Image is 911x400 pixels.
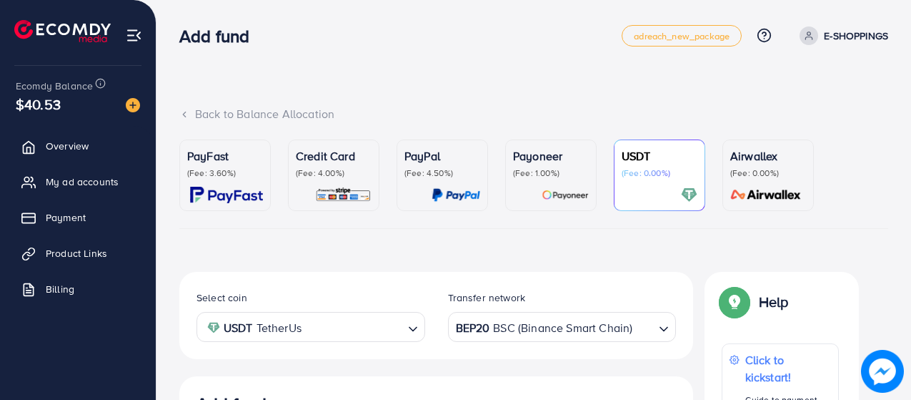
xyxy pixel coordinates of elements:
p: (Fee: 1.00%) [513,167,589,179]
img: image [126,98,140,112]
span: Ecomdy Balance [16,79,93,93]
span: Billing [46,282,74,296]
img: card [542,187,589,203]
img: card [315,187,372,203]
label: Select coin [196,291,247,305]
p: (Fee: 4.00%) [296,167,372,179]
span: adreach_new_package [634,31,730,41]
strong: USDT [224,318,253,338]
p: USDT [622,147,697,165]
input: Search for option [634,316,653,338]
a: Payment [11,203,145,232]
p: (Fee: 0.00%) [730,167,806,179]
span: BSC (Binance Smart Chain) [493,318,632,338]
p: Help [759,293,789,311]
p: Payoneer [513,147,589,165]
div: Search for option [196,312,425,341]
p: (Fee: 3.60%) [187,167,263,179]
img: card [432,187,480,203]
span: Payment [46,210,86,225]
img: card [681,187,697,203]
a: E-SHOPPINGS [794,26,888,45]
p: E-SHOPPINGS [824,27,888,44]
img: card [190,187,263,203]
a: My ad accounts [11,167,145,196]
p: Click to kickstart! [745,351,831,386]
h3: Add fund [179,26,261,47]
div: Back to Balance Allocation [179,106,888,122]
img: logo [14,20,111,42]
a: Product Links [11,239,145,268]
p: PayFast [187,147,263,165]
img: card [726,187,806,203]
p: Credit Card [296,147,372,165]
p: (Fee: 4.50%) [404,167,480,179]
a: Billing [11,275,145,303]
img: Popup guide [722,289,747,315]
a: adreach_new_package [622,25,742,47]
span: Overview [46,139,89,153]
img: menu [126,27,142,44]
a: Overview [11,132,145,160]
p: (Fee: 0.00%) [622,167,697,179]
div: Search for option [448,312,677,341]
input: Search for option [306,316,402,338]
span: My ad accounts [46,175,119,189]
img: coin [207,321,220,334]
p: Airwallex [730,147,806,165]
strong: BEP20 [456,318,490,338]
p: PayPal [404,147,480,165]
img: image [862,351,904,393]
span: TetherUs [257,318,302,338]
label: Transfer network [448,291,526,305]
span: Product Links [46,246,107,260]
span: $40.53 [16,94,61,114]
